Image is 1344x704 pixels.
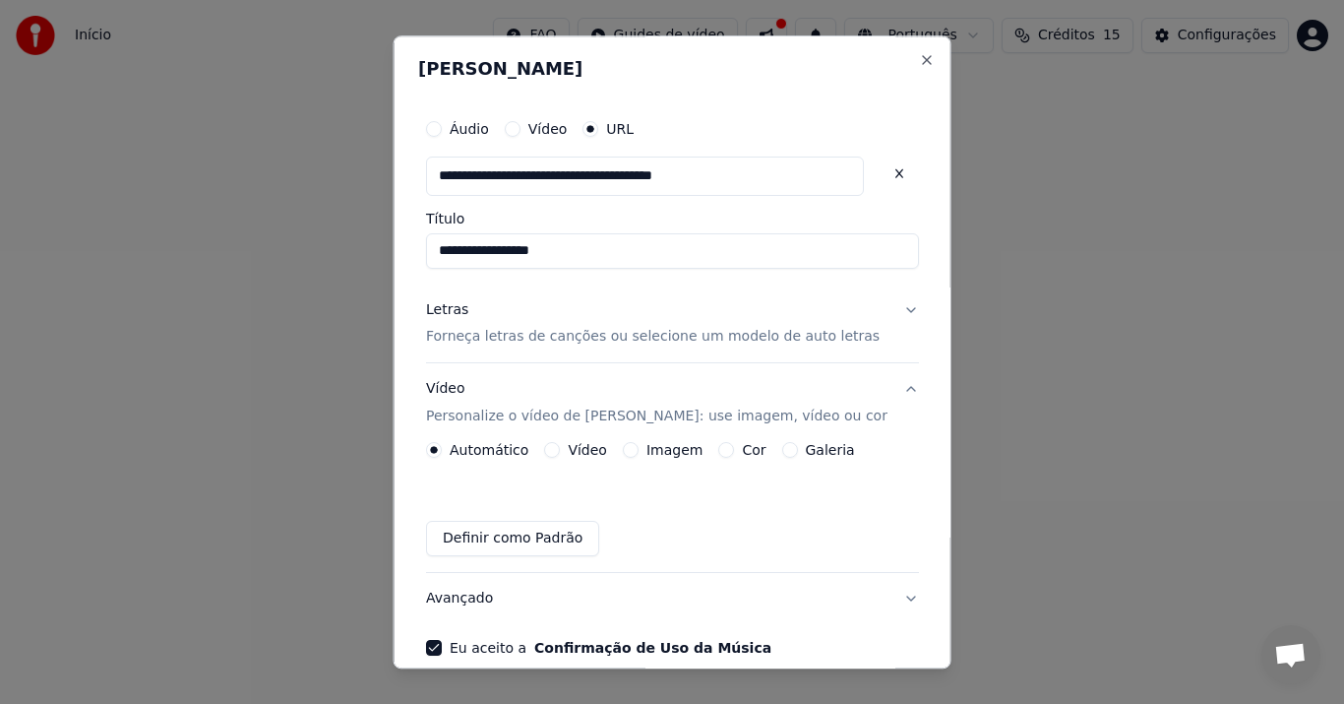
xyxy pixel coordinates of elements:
[450,642,771,656] label: Eu aceito a
[426,380,887,427] div: Vídeo
[606,122,634,136] label: URL
[426,443,919,573] div: VídeoPersonalize o vídeo de [PERSON_NAME]: use imagem, vídeo ou cor
[645,444,702,458] label: Imagem
[568,444,607,458] label: Vídeo
[450,444,528,458] label: Automático
[426,285,919,363] button: LetrasForneça letras de canções ou selecione um modelo de auto letras
[426,300,468,320] div: Letras
[426,522,599,557] button: Definir como Padrão
[426,574,919,625] button: Avançado
[426,212,919,225] label: Título
[450,122,489,136] label: Áudio
[426,408,887,427] p: Personalize o vídeo de [PERSON_NAME]: use imagem, vídeo ou cor
[426,364,919,443] button: VídeoPersonalize o vídeo de [PERSON_NAME]: use imagem, vídeo ou cor
[426,328,880,348] p: Forneça letras de canções ou selecione um modelo de auto letras
[534,642,771,656] button: Eu aceito a
[527,122,567,136] label: Vídeo
[805,444,854,458] label: Galeria
[418,60,927,78] h2: [PERSON_NAME]
[742,444,765,458] label: Cor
